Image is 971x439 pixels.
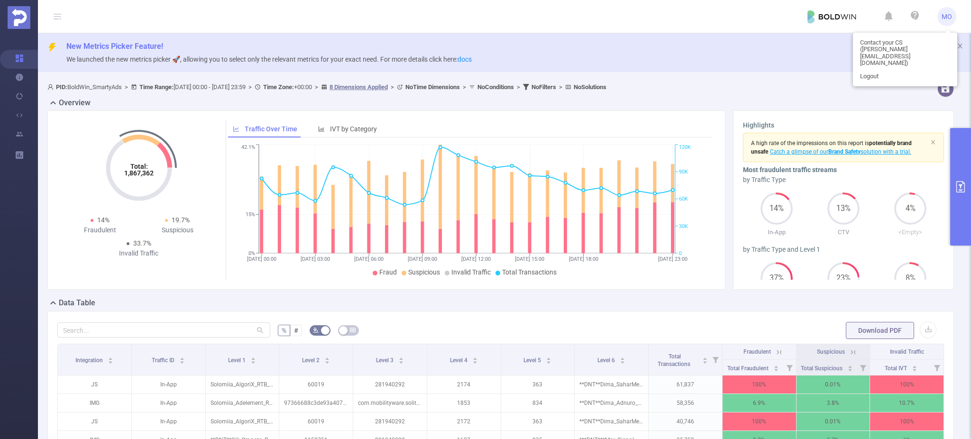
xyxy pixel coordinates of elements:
[294,327,298,334] span: #
[152,357,176,364] span: Traffic ID
[318,126,325,132] i: icon: bar-chart
[817,348,845,355] span: Suspicious
[139,225,217,235] div: Suspicious
[556,83,565,91] span: >
[246,212,255,218] tspan: 15%
[427,375,501,393] p: 2174
[575,412,648,430] p: **DNT**Dima_SaharMedia_RTB_Inmobi_SM_LOGO_Banner_Inapp
[658,256,687,262] tspan: [DATE] 23:00
[108,356,113,359] i: icon: caret-up
[56,83,67,91] b: PID:
[398,360,403,363] i: icon: caret-down
[241,145,255,151] tspan: 42.1%
[860,73,879,80] span: Logout
[912,364,917,367] i: icon: caret-up
[376,357,395,364] span: Level 3
[279,412,353,430] p: 60019
[751,140,863,146] span: A high rate of the impressions on this report
[206,412,279,430] p: Solomiia_AlgoriX_RTB_Banner_Inapp_30.05
[774,364,779,367] i: icon: caret-up
[398,356,403,359] i: icon: caret-up
[250,356,256,362] div: Sort
[502,268,557,276] span: Total Transactions
[460,83,469,91] span: >
[263,83,294,91] b: Time Zone:
[354,256,384,262] tspan: [DATE] 06:00
[743,175,944,185] div: by Traffic Type
[743,245,944,255] div: by Traffic Type and Level 1
[122,83,131,91] span: >
[279,394,353,412] p: 97366688c3de93a4076151ebc47f5b26
[846,322,914,339] button: Download PDF
[325,356,330,359] i: icon: caret-up
[774,367,779,370] i: icon: caret-down
[898,229,922,236] span: <Empty>
[514,83,523,91] span: >
[8,6,30,29] img: Protected Media
[206,394,279,412] p: Solomiia_Adelement_RTB_Video_InApp_29.06
[75,357,104,364] span: Integration
[379,268,397,276] span: Fraud
[477,83,514,91] b: No Conditions
[451,268,491,276] span: Invalid Traffic
[398,356,404,362] div: Sort
[427,412,501,430] p: 2172
[523,357,542,364] span: Level 5
[450,357,469,364] span: Level 4
[282,327,286,334] span: %
[66,55,472,63] span: We launched the new metrics picker 🚀, allowing you to select only the relevant metrics for your e...
[957,43,963,49] i: icon: close
[760,205,793,212] span: 14%
[827,274,860,282] span: 23%
[139,83,174,91] b: Time Range:
[797,412,870,430] p: 0.01%
[801,365,844,372] span: Total Suspicious
[61,225,139,235] div: Fraudulent
[501,412,575,430] p: 363
[957,41,963,51] button: icon: close
[472,356,477,359] i: icon: caret-up
[133,239,151,247] span: 33.7%
[743,348,771,355] span: Fraudulent
[870,375,944,393] p: 100%
[574,83,606,91] b: No Solutions
[233,126,239,132] i: icon: line-chart
[108,356,113,362] div: Sort
[912,367,917,370] i: icon: caret-down
[132,412,205,430] p: In-App
[575,375,648,393] p: **DNT**Dima_SaharMedia_RTB_Inmobi_S_LOGO_Banner_Inapp
[313,327,319,333] i: icon: bg-colors
[797,394,870,412] p: 3.8%
[679,223,688,229] tspan: 30K
[132,375,205,393] p: In-App
[847,364,853,370] div: Sort
[330,125,377,133] span: IVT by Category
[649,412,722,430] p: 40,746
[251,356,256,359] i: icon: caret-up
[472,360,477,363] i: icon: caret-down
[245,125,297,133] span: Traffic Over Time
[723,375,796,393] p: 100%
[827,205,860,212] span: 13%
[890,348,924,355] span: Invalid Traffic
[350,327,356,333] i: icon: table
[575,394,648,412] p: **DNT**Dima_Adnuro_RTB_Inmobi_Video_Inapp_Banner_Inapp_MobilityWare_Schain
[97,216,110,224] span: 14%
[942,7,952,26] span: MO
[180,360,185,363] i: icon: caret-down
[472,356,478,362] div: Sort
[828,148,861,155] b: Brand Safety
[894,205,926,212] span: 4%
[324,356,330,362] div: Sort
[353,375,427,393] p: 281940292
[47,83,606,91] span: BoldWin_SmartyAds [DATE] 00:00 - [DATE] 23:59 +00:00
[848,364,853,367] i: icon: caret-up
[405,83,460,91] b: No Time Dimensions
[172,216,190,224] span: 19.7%
[353,394,427,412] p: com.mobilityware.solitaire
[132,394,205,412] p: In-App
[501,394,575,412] p: 834
[279,375,353,393] p: 60019
[727,365,770,372] span: Total Fraudulent
[57,322,270,338] input: Search...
